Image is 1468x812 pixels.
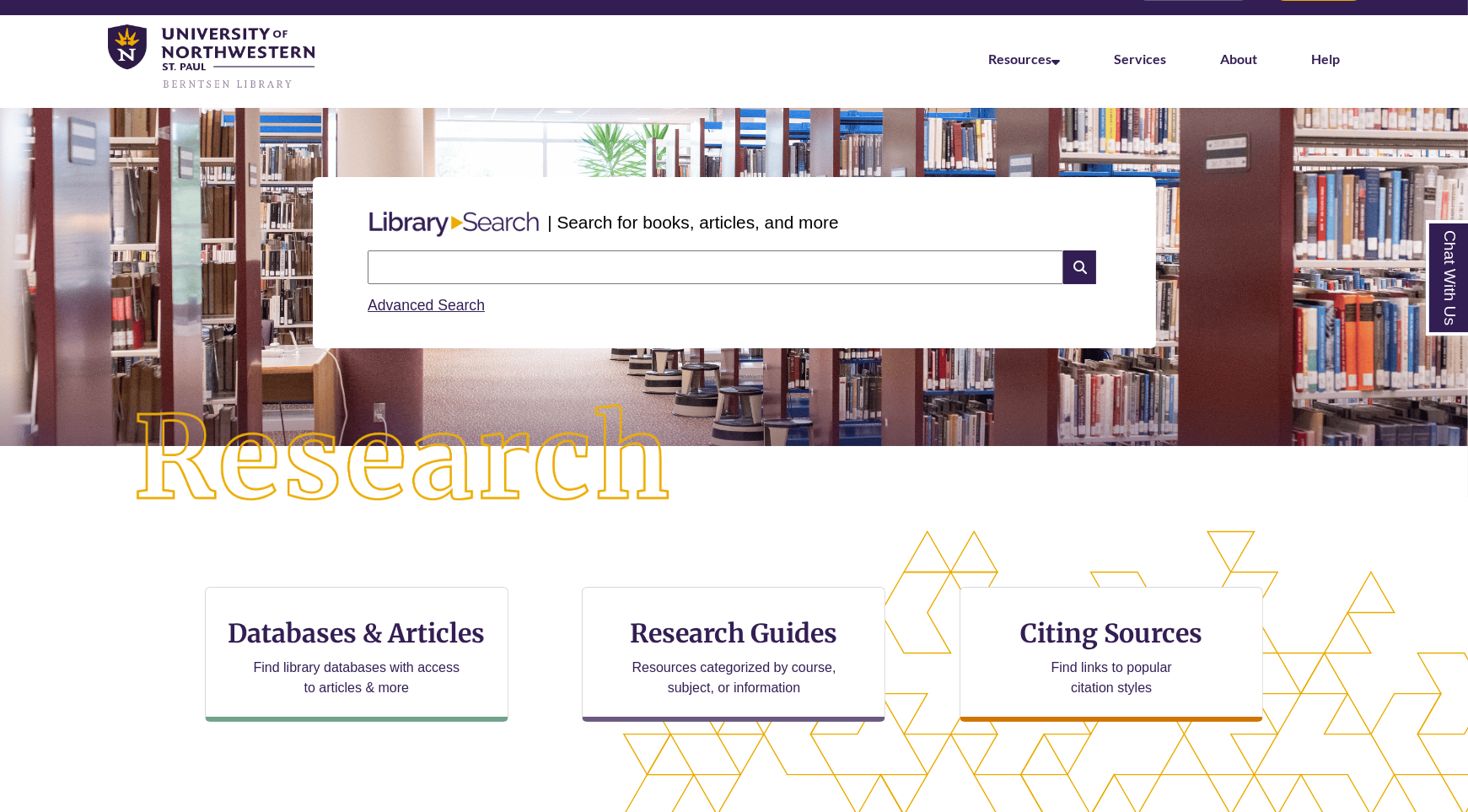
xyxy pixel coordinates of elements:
img: Libary Search [361,205,547,244]
img: UNWSP Library Logo [108,24,315,90]
p: Find library databases with access to articles & more [246,658,466,698]
i: Search [1063,250,1095,284]
p: Resources categorized by course, subject, or information [624,658,844,698]
a: Citing Sources Find links to popular citation styles [960,587,1263,722]
h3: Citing Sources [1008,617,1214,649]
a: Advanced Search [368,297,485,314]
a: Resources [988,51,1060,67]
p: Find links to popular citation styles [1030,658,1194,698]
a: About [1220,51,1257,67]
a: Databases & Articles Find library databases with access to articles & more [205,587,508,722]
h3: Databases & Articles [219,617,494,649]
p: | Search for books, articles, and more [547,209,838,235]
h3: Research Guides [596,617,871,649]
a: Research Guides Resources categorized by course, subject, or information [582,587,885,722]
a: Services [1114,51,1166,67]
img: Research [73,345,734,574]
a: Help [1311,51,1340,67]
